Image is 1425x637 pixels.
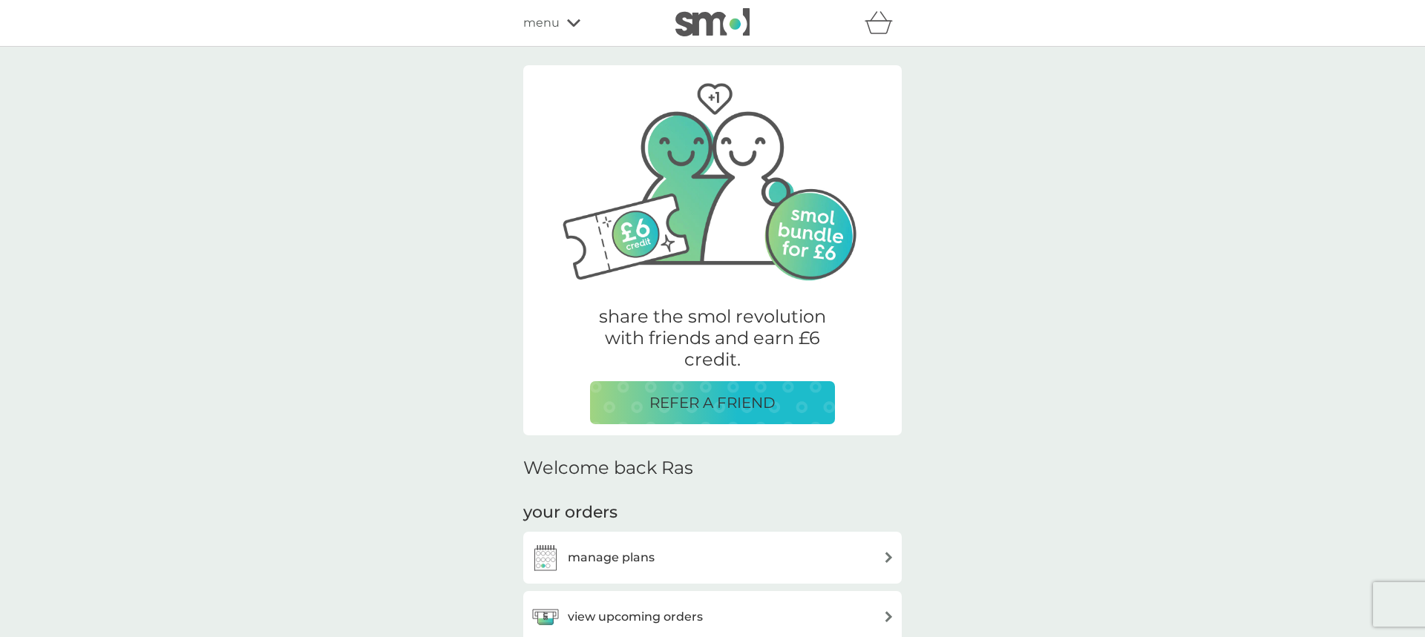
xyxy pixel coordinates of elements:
[568,607,703,627] h3: view upcoming orders
[523,458,693,479] h2: Welcome back Ras
[568,548,655,567] h3: manage plans
[675,8,750,36] img: smol
[590,381,835,424] button: REFER A FRIEND
[523,13,560,33] span: menu
[883,611,894,622] img: arrow right
[523,67,902,435] a: Two friends, one with their arm around the other.share the smol revolution with friends and earn ...
[590,306,835,370] p: share the smol revolution with friends and earn £6 credit.
[865,8,902,38] div: basket
[649,391,776,415] p: REFER A FRIEND
[883,552,894,563] img: arrow right
[546,65,879,288] img: Two friends, one with their arm around the other.
[523,501,617,524] h3: your orders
